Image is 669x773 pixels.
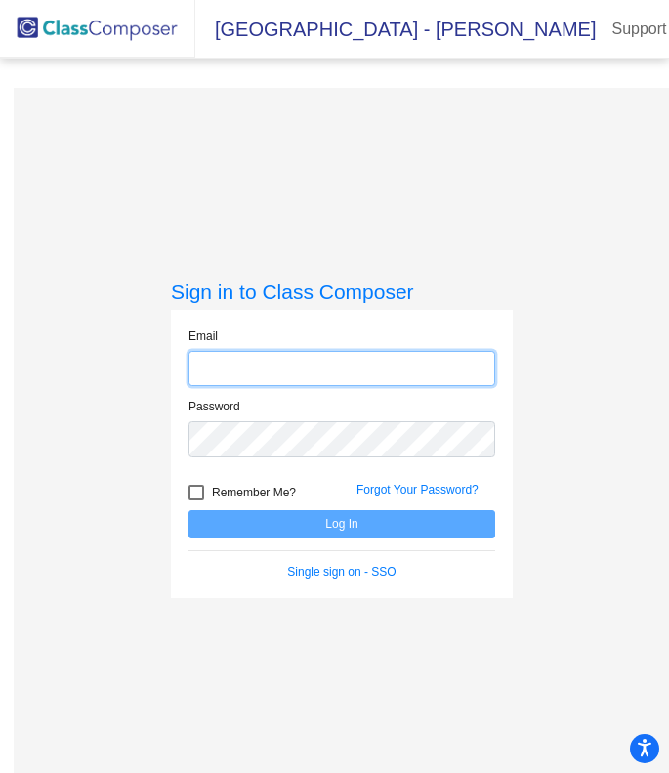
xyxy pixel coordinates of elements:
[171,279,513,304] h3: Sign in to Class Composer
[188,327,218,345] label: Email
[188,398,240,415] label: Password
[287,565,396,579] a: Single sign on - SSO
[188,510,495,538] button: Log In
[212,481,296,504] span: Remember Me?
[356,483,479,496] a: Forgot Your Password?
[195,14,596,45] span: [GEOGRAPHIC_DATA] - [PERSON_NAME]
